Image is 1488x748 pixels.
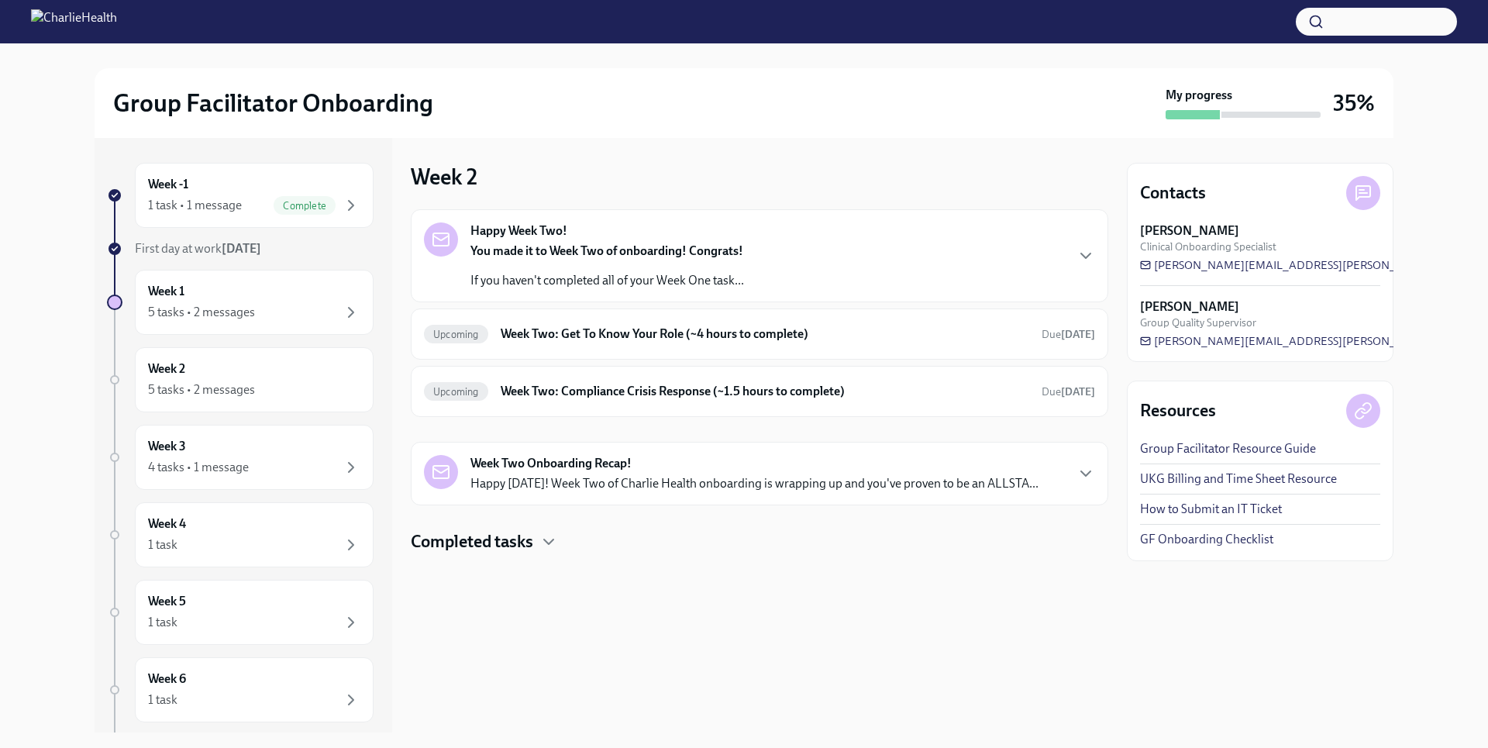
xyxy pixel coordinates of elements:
div: 1 task [148,691,177,708]
strong: You made it to Week Two of onboarding! Congrats! [470,243,743,258]
span: October 13th, 2025 09:00 [1042,327,1095,342]
p: Happy [DATE]! Week Two of Charlie Health onboarding is wrapping up and you've proven to be an ALL... [470,475,1038,492]
h6: Week 5 [148,593,186,610]
h6: Week Two: Get To Know Your Role (~4 hours to complete) [501,326,1029,343]
strong: Week Two Onboarding Recap! [470,455,632,472]
a: Week 61 task [107,657,374,722]
a: GF Onboarding Checklist [1140,531,1273,548]
a: How to Submit an IT Ticket [1140,501,1282,518]
a: UKG Billing and Time Sheet Resource [1140,471,1337,488]
div: 4 tasks • 1 message [148,459,249,476]
div: 1 task [148,536,177,553]
h4: Contacts [1140,181,1206,205]
strong: Happy Week Two! [470,222,567,240]
h2: Group Facilitator Onboarding [113,88,433,119]
span: Complete [274,200,336,212]
span: Due [1042,385,1095,398]
span: Group Quality Supervisor [1140,315,1256,330]
a: UpcomingWeek Two: Compliance Crisis Response (~1.5 hours to complete)Due[DATE] [424,379,1095,404]
div: 1 task [148,614,177,631]
a: Week 15 tasks • 2 messages [107,270,374,335]
a: Week 41 task [107,502,374,567]
img: CharlieHealth [31,9,117,34]
a: UpcomingWeek Two: Get To Know Your Role (~4 hours to complete)Due[DATE] [424,322,1095,346]
a: Week -11 task • 1 messageComplete [107,163,374,228]
span: Clinical Onboarding Specialist [1140,240,1276,254]
div: 1 task • 1 message [148,197,242,214]
div: 5 tasks • 2 messages [148,381,255,398]
h6: Week 1 [148,283,184,300]
h6: Week Two: Compliance Crisis Response (~1.5 hours to complete) [501,383,1029,400]
strong: [PERSON_NAME] [1140,298,1239,315]
strong: [DATE] [1061,328,1095,341]
h6: Week 4 [148,515,186,533]
span: Upcoming [424,329,488,340]
span: First day at work [135,241,261,256]
h6: Week 3 [148,438,186,455]
h4: Completed tasks [411,530,533,553]
a: Week 34 tasks • 1 message [107,425,374,490]
p: If you haven't completed all of your Week One task... [470,272,744,289]
div: Completed tasks [411,530,1108,553]
h3: 35% [1333,89,1375,117]
a: Week 25 tasks • 2 messages [107,347,374,412]
h3: Week 2 [411,163,477,191]
span: Upcoming [424,386,488,398]
div: 5 tasks • 2 messages [148,304,255,321]
span: Due [1042,328,1095,341]
strong: [DATE] [1061,385,1095,398]
strong: [DATE] [222,241,261,256]
h6: Week 2 [148,360,185,377]
a: First day at work[DATE] [107,240,374,257]
span: October 13th, 2025 09:00 [1042,384,1095,399]
strong: [PERSON_NAME] [1140,222,1239,240]
h6: Week -1 [148,176,188,193]
h6: Week 6 [148,670,186,688]
a: Group Facilitator Resource Guide [1140,440,1316,457]
a: Week 51 task [107,580,374,645]
h4: Resources [1140,399,1216,422]
strong: My progress [1166,87,1232,104]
